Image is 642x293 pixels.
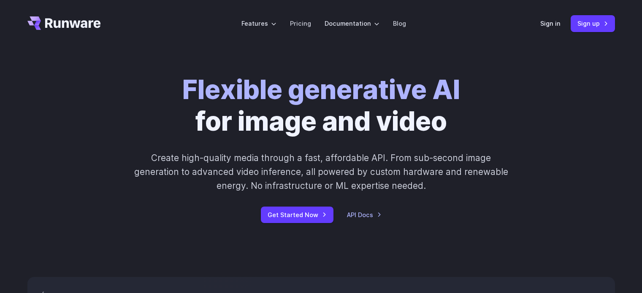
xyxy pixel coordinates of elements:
[540,19,561,28] a: Sign in
[182,74,460,137] h1: for image and video
[290,19,311,28] a: Pricing
[241,19,276,28] label: Features
[261,207,333,223] a: Get Started Now
[347,210,382,220] a: API Docs
[182,74,460,105] strong: Flexible generative AI
[133,151,509,193] p: Create high-quality media through a fast, affordable API. From sub-second image generation to adv...
[571,15,615,32] a: Sign up
[393,19,406,28] a: Blog
[325,19,379,28] label: Documentation
[27,16,101,30] a: Go to /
